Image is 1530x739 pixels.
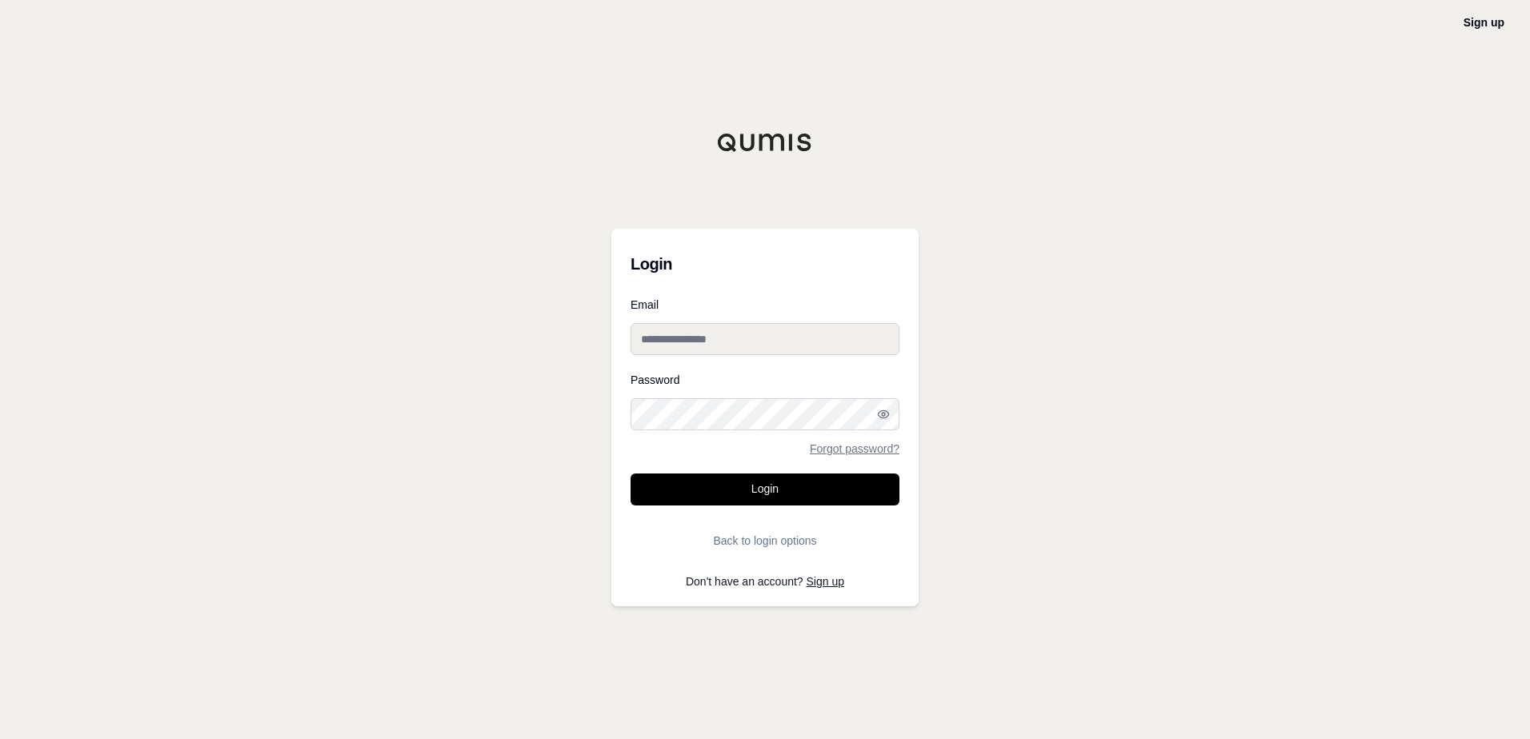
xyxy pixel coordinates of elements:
[810,443,899,454] a: Forgot password?
[631,299,899,310] label: Email
[717,133,813,152] img: Qumis
[631,525,899,557] button: Back to login options
[631,576,899,587] p: Don't have an account?
[1464,16,1504,29] a: Sign up
[631,374,899,385] label: Password
[807,575,844,588] a: Sign up
[631,473,899,505] button: Login
[631,248,899,280] h3: Login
